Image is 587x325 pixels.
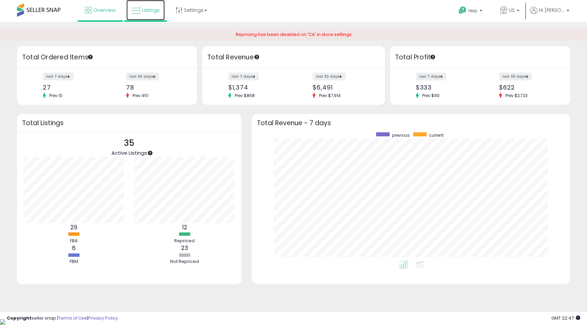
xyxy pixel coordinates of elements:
span: Repricing has been disabled on 'CA' in store settings [236,31,352,38]
div: $1,374 [228,84,288,91]
span: Hi [PERSON_NAME] [539,7,565,14]
div: $333 [416,84,475,91]
span: current [429,132,444,138]
label: last 30 days [313,73,345,80]
label: last 30 days [499,73,532,80]
p: 35 [111,137,147,150]
div: $622 [499,84,558,91]
span: Prev: $868 [231,93,258,98]
span: Prev: $90 [419,93,443,98]
strong: Copyright [7,315,32,321]
h3: Total Ordered Items [22,53,192,62]
div: Tooltip anchor [254,54,260,60]
a: Hi [PERSON_NAME] [530,7,569,22]
b: 23 [181,244,188,252]
i: Get Help [458,6,467,15]
div: Tooltip anchor [147,150,153,156]
span: Prev: $2,723 [502,93,531,98]
h3: Total Profit [395,53,565,62]
div: Tooltip anchor [87,54,93,60]
label: last 30 days [126,73,159,80]
div: Not Repriced [164,259,205,265]
span: US [509,7,515,14]
label: last 7 days [43,73,73,80]
h3: Total Revenue - 7 days [257,120,565,126]
h3: Total Revenue [207,53,380,62]
b: 12 [182,223,187,231]
span: 2025-08-14 22:47 GMT [551,315,580,321]
label: last 7 days [416,73,446,80]
b: 29 [70,223,77,231]
span: Overview [93,7,115,14]
span: previous [392,132,410,138]
div: FBM [54,259,94,265]
h3: Total Listings [22,120,236,126]
div: FBA [54,238,94,244]
div: 27 [43,84,102,91]
span: Prev: 451 [129,93,152,98]
a: Privacy Policy [88,315,118,321]
div: 78 [126,84,185,91]
label: last 7 days [228,73,259,80]
span: Help [468,8,478,14]
a: Help [453,1,489,22]
span: Prev: $7,914 [316,93,344,98]
a: Terms of Use [58,315,87,321]
span: Prev: 10 [46,93,66,98]
span: Active Listings [111,149,147,156]
div: seller snap | | [7,315,118,322]
div: $6,491 [313,84,373,91]
b: 6 [72,244,76,252]
span: Listings [142,7,160,14]
div: Tooltip anchor [430,54,436,60]
div: Repriced [164,238,205,244]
